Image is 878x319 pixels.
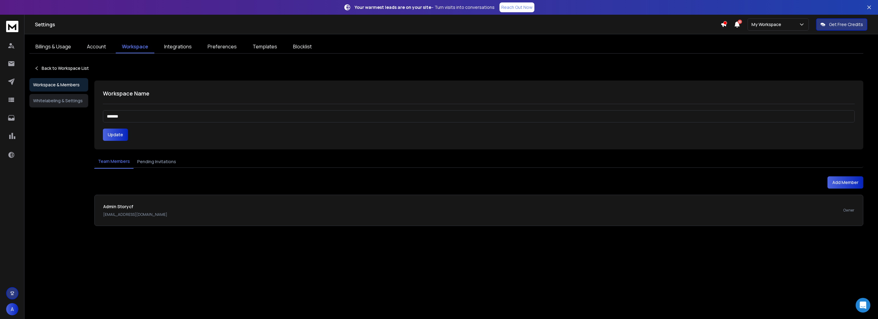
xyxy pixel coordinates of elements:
p: Back to Workspace List [42,65,89,71]
p: [EMAIL_ADDRESS][DOMAIN_NAME] [103,212,167,217]
p: My Workspace [752,21,784,28]
div: Open Intercom Messenger [856,298,870,313]
button: A [6,303,18,315]
button: Update [103,129,128,141]
a: Blocklist [287,40,318,53]
button: Get Free Credits [816,18,867,31]
button: Team Members [94,155,134,169]
img: logo [6,21,18,32]
h1: Settings [35,21,721,28]
a: Reach Out Now [499,2,534,12]
a: Preferences [202,40,243,53]
a: Integrations [158,40,198,53]
a: Billings & Usage [29,40,77,53]
a: Templates [247,40,283,53]
p: Get Free Credits [829,21,863,28]
h1: Workspace Name [103,89,855,98]
span: 50 [738,20,742,24]
p: Owner [843,208,854,213]
button: Workspace & Members [29,78,88,92]
a: Account [81,40,112,53]
strong: Your warmest leads are on your site [355,4,431,10]
button: Pending Invitations [134,155,180,168]
button: Back to Workspace List [29,62,94,74]
button: Whitelabeling & Settings [29,94,88,107]
button: Add Member [827,176,863,189]
p: – Turn visits into conversations [355,4,495,10]
h1: Admin Storycf [103,204,167,210]
a: Workspace [116,40,154,53]
a: Back to Workspace List [34,65,89,71]
p: Reach Out Now [501,4,533,10]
